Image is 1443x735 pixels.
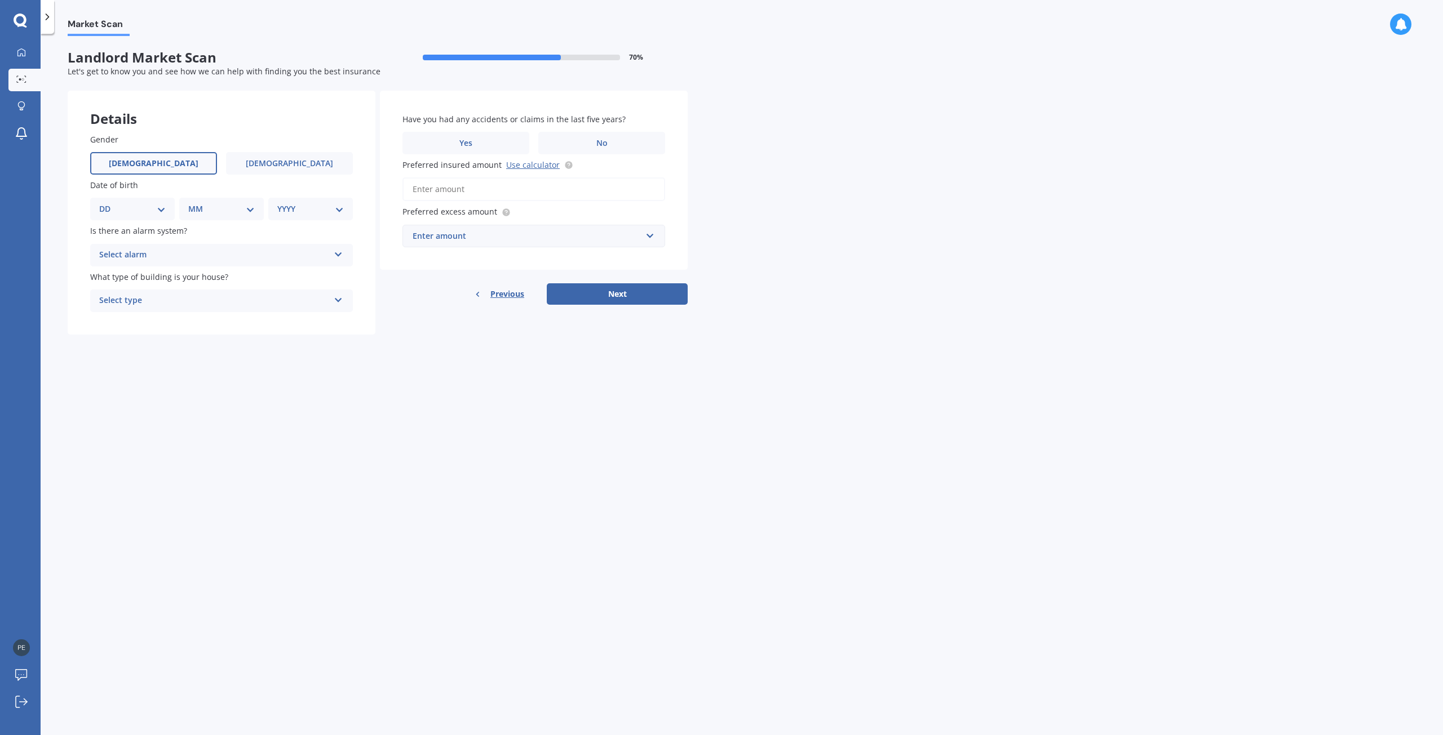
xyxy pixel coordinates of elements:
[402,114,626,124] span: Have you had any accidents or claims in the last five years?
[490,286,524,302] span: Previous
[13,639,30,656] img: 915d86bd0fc7e7abb49e005b1ba3e952
[402,207,497,217] span: Preferred excess amount
[90,226,187,237] span: Is there an alarm system?
[109,159,198,168] span: [DEMOGRAPHIC_DATA]
[506,159,560,170] a: Use calculator
[596,139,608,148] span: No
[547,283,688,305] button: Next
[90,134,118,145] span: Gender
[402,177,665,201] input: Enter amount
[99,248,329,262] div: Select alarm
[99,294,329,308] div: Select type
[90,180,138,190] span: Date of birth
[68,50,378,66] span: Landlord Market Scan
[90,271,228,282] span: What type of building is your house?
[68,19,130,34] span: Market Scan
[68,66,380,77] span: Let's get to know you and see how we can help with finding you the best insurance
[68,91,375,124] div: Details
[402,159,502,170] span: Preferred insured amount
[413,230,641,242] div: Enter amount
[629,54,643,61] span: 70 %
[459,139,472,148] span: Yes
[246,159,333,168] span: [DEMOGRAPHIC_DATA]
